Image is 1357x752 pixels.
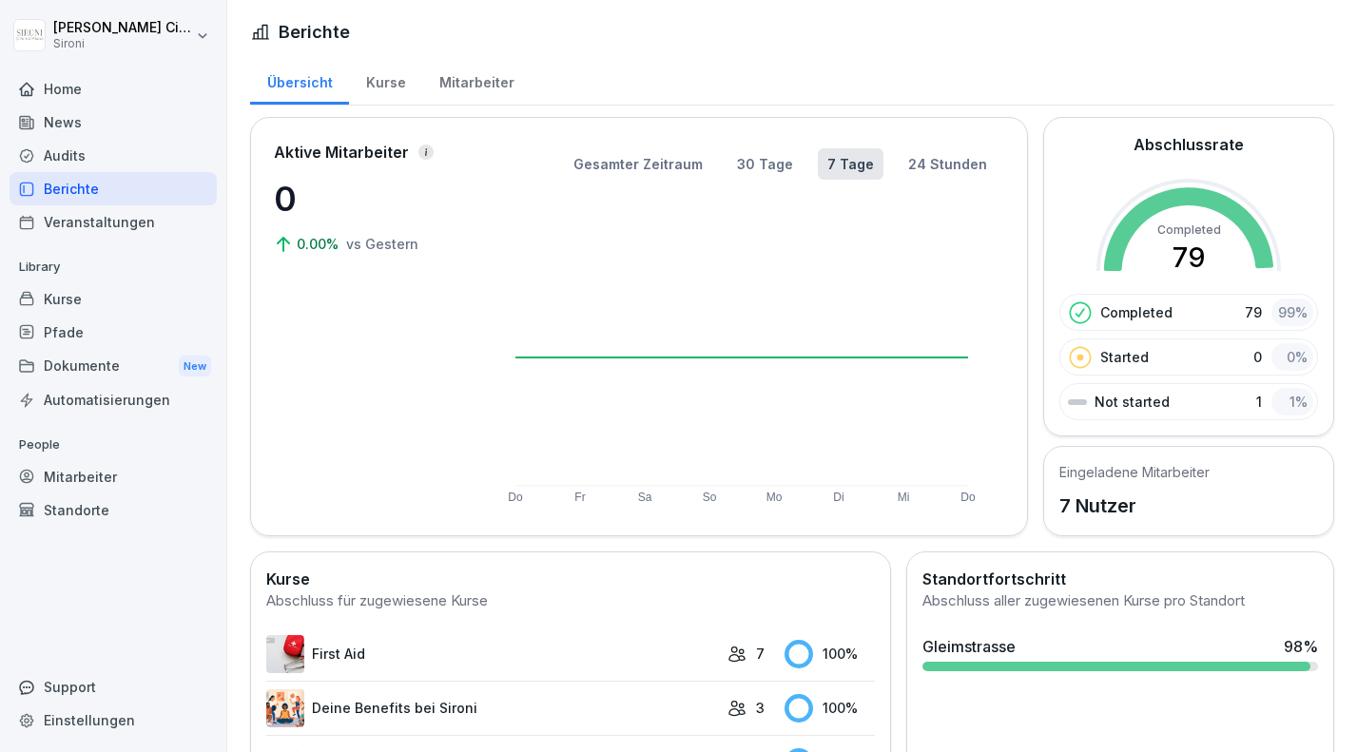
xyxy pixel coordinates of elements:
[785,640,875,668] div: 100 %
[10,670,217,704] div: Support
[899,148,997,180] button: 24 Stunden
[10,316,217,349] a: Pfade
[10,430,217,460] p: People
[1059,492,1210,520] p: 7 Nutzer
[564,148,712,180] button: Gesamter Zeitraum
[1284,635,1318,658] div: 98 %
[10,172,217,205] a: Berichte
[266,635,718,673] a: First Aid
[756,644,765,664] p: 7
[422,56,531,105] a: Mitarbeiter
[766,491,783,504] text: Mo
[818,148,883,180] button: 7 Tage
[10,252,217,282] p: Library
[1100,347,1149,367] p: Started
[266,689,304,727] img: qv31ye6da0ab8wtu5n9xmwyd.png
[10,460,217,493] a: Mitarbeiter
[10,383,217,416] a: Automatisierungen
[10,72,217,106] a: Home
[1095,392,1170,412] p: Not started
[266,590,875,612] div: Abschluss für zugewiesene Kurse
[785,694,875,723] div: 100 %
[1134,133,1244,156] h2: Abschlussrate
[53,37,192,50] p: Sironi
[756,698,765,718] p: 3
[922,590,1318,612] div: Abschluss aller zugewiesenen Kurse pro Standort
[922,635,1016,658] div: Gleimstrasse
[1100,302,1173,322] p: Completed
[915,627,1326,679] a: Gleimstrasse98%
[274,141,409,164] p: Aktive Mitarbeiter
[279,19,350,45] h1: Berichte
[727,148,803,180] button: 30 Tage
[833,491,843,504] text: Di
[266,689,718,727] a: Deine Benefits bei Sironi
[10,349,217,384] a: DokumenteNew
[960,491,976,504] text: Do
[508,491,523,504] text: Do
[346,234,418,254] p: vs Gestern
[250,56,349,105] a: Übersicht
[1271,388,1313,415] div: 1 %
[1059,462,1210,482] h5: Eingeladene Mitarbeiter
[1245,302,1262,322] p: 79
[10,106,217,139] a: News
[574,491,585,504] text: Fr
[1256,392,1262,412] p: 1
[179,356,211,377] div: New
[10,282,217,316] a: Kurse
[922,568,1318,590] h2: Standortfortschritt
[10,349,217,384] div: Dokumente
[898,491,910,504] text: Mi
[10,205,217,239] a: Veranstaltungen
[1253,347,1262,367] p: 0
[266,568,875,590] h2: Kurse
[297,234,342,254] p: 0.00%
[703,491,717,504] text: So
[10,139,217,172] a: Audits
[349,56,422,105] a: Kurse
[53,20,192,36] p: [PERSON_NAME] Ciccarone
[1271,343,1313,371] div: 0 %
[266,635,304,673] img: ovcsqbf2ewum2utvc3o527vw.png
[274,173,464,224] p: 0
[10,493,217,527] a: Standorte
[10,704,217,737] a: Einstellungen
[1271,299,1313,326] div: 99 %
[638,491,652,504] text: Sa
